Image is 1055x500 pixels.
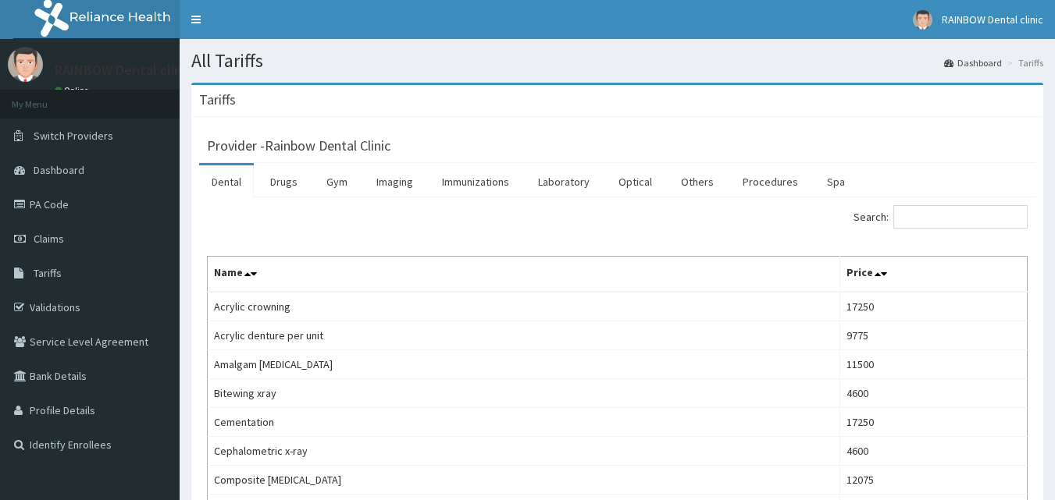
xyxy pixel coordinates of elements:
[191,51,1043,71] h1: All Tariffs
[913,10,932,30] img: User Image
[364,165,426,198] a: Imaging
[429,165,522,198] a: Immunizations
[8,47,43,82] img: User Image
[839,408,1027,437] td: 17250
[258,165,310,198] a: Drugs
[208,437,840,466] td: Cephalometric x-ray
[34,129,113,143] span: Switch Providers
[34,266,62,280] span: Tariffs
[1003,56,1043,69] li: Tariffs
[942,12,1043,27] span: RAINBOW Dental clinic
[814,165,857,198] a: Spa
[208,379,840,408] td: Bitewing xray
[199,93,236,107] h3: Tariffs
[944,56,1002,69] a: Dashboard
[208,350,840,379] td: Amalgam [MEDICAL_DATA]
[839,321,1027,350] td: 9775
[314,165,360,198] a: Gym
[199,165,254,198] a: Dental
[854,205,1028,229] label: Search:
[208,292,840,321] td: Acrylic crowning
[55,63,192,77] p: RAINBOW Dental clinic
[668,165,726,198] a: Others
[606,165,665,198] a: Optical
[839,292,1027,321] td: 17250
[55,85,92,96] a: Online
[208,321,840,350] td: Acrylic denture per unit
[526,165,602,198] a: Laboratory
[730,165,811,198] a: Procedures
[839,466,1027,495] td: 12075
[839,257,1027,293] th: Price
[208,408,840,437] td: Cementation
[34,232,64,246] span: Claims
[34,163,84,177] span: Dashboard
[207,139,390,153] h3: Provider - Rainbow Dental Clinic
[839,437,1027,466] td: 4600
[839,350,1027,379] td: 11500
[839,379,1027,408] td: 4600
[208,466,840,495] td: Composite [MEDICAL_DATA]
[893,205,1028,229] input: Search:
[208,257,840,293] th: Name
